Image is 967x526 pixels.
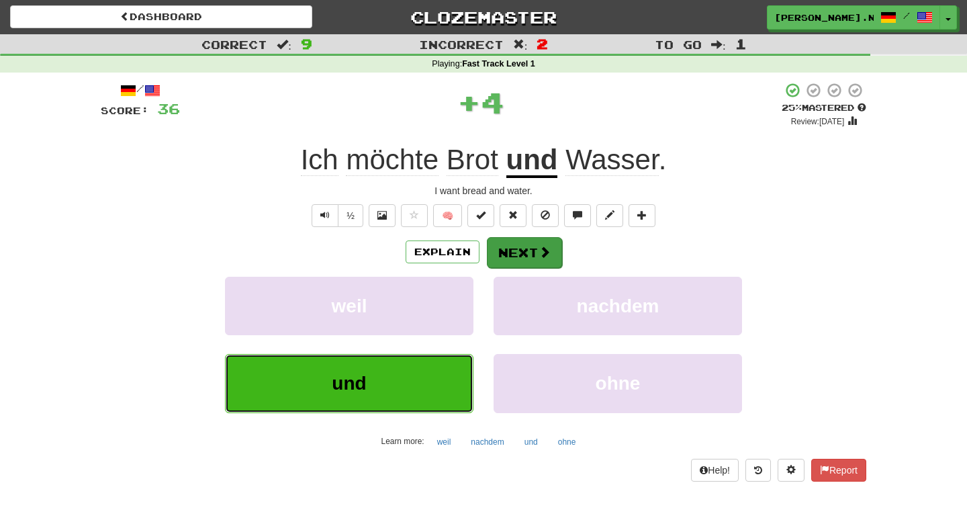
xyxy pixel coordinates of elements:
span: : [513,39,528,50]
div: / [101,82,180,99]
button: Explain [406,240,479,263]
button: und [517,432,545,452]
button: Play sentence audio (ctl+space) [312,204,338,227]
button: Discuss sentence (alt+u) [564,204,591,227]
button: weil [225,277,473,335]
button: Favorite sentence (alt+f) [401,204,428,227]
span: Incorrect [419,38,504,51]
button: und [225,354,473,412]
a: [PERSON_NAME].naikelis / [767,5,940,30]
button: Ignore sentence (alt+i) [532,204,559,227]
span: 4 [481,85,504,119]
button: Help! [691,459,739,482]
span: Brot [447,144,498,176]
span: : [711,39,726,50]
button: nachdem [463,432,511,452]
button: Add to collection (alt+a) [629,204,655,227]
button: Set this sentence to 100% Mastered (alt+m) [467,204,494,227]
span: Wasser [565,144,658,176]
button: weil [430,432,459,452]
span: 25 % [782,102,802,113]
span: . [557,144,666,176]
div: Mastered [782,102,866,114]
button: 🧠 [433,204,462,227]
span: weil [332,296,367,316]
span: 9 [301,36,312,52]
strong: Fast Track Level 1 [462,59,535,69]
span: und [332,373,366,394]
small: Review: [DATE] [791,117,845,126]
a: Clozemaster [332,5,635,29]
button: Next [487,237,562,268]
span: To go [655,38,702,51]
span: möchte [346,144,439,176]
span: [PERSON_NAME].naikelis [774,11,874,24]
div: I want bread and water. [101,184,866,198]
span: Score: [101,105,149,116]
u: und [506,144,558,178]
span: ohne [596,373,641,394]
button: ohne [551,432,584,452]
button: nachdem [494,277,742,335]
span: 1 [735,36,747,52]
span: Ich [301,144,338,176]
span: : [277,39,291,50]
span: / [903,11,910,20]
button: Show image (alt+x) [369,204,396,227]
button: ½ [338,204,363,227]
button: ohne [494,354,742,412]
span: Correct [201,38,267,51]
button: Edit sentence (alt+d) [596,204,623,227]
span: + [457,82,481,122]
a: Dashboard [10,5,312,28]
button: Round history (alt+y) [745,459,771,482]
small: Learn more: [381,437,424,446]
div: Text-to-speech controls [309,204,363,227]
span: nachdem [577,296,659,316]
span: 2 [537,36,548,52]
button: Report [811,459,866,482]
button: Reset to 0% Mastered (alt+r) [500,204,526,227]
span: 36 [157,100,180,117]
